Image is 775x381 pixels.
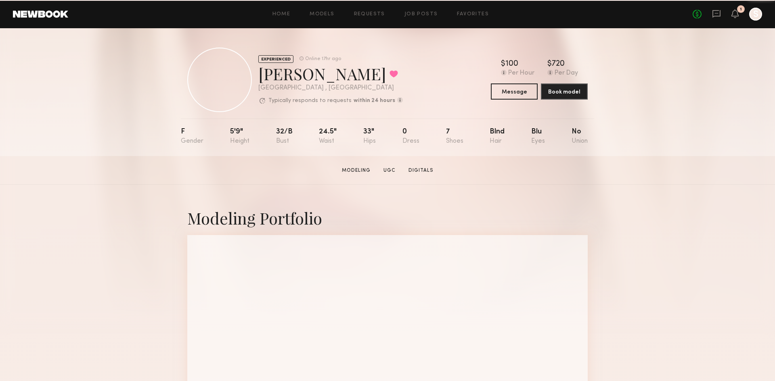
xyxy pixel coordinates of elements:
div: 7 [446,128,463,145]
a: UGC [380,167,399,174]
div: 100 [505,60,518,68]
div: Per Hour [508,70,534,77]
div: EXPERIENCED [258,55,293,63]
div: Modeling Portfolio [187,207,588,229]
div: 32/b [276,128,293,145]
div: 33" [363,128,376,145]
div: 1 [740,7,742,12]
a: S [749,8,762,21]
b: within 24 hours [354,98,395,104]
a: Requests [354,12,385,17]
div: 24.5" [319,128,337,145]
a: Models [310,12,334,17]
div: [GEOGRAPHIC_DATA] , [GEOGRAPHIC_DATA] [258,85,403,92]
div: [PERSON_NAME] [258,63,403,84]
div: 720 [552,60,565,68]
a: Modeling [339,167,374,174]
div: F [181,128,203,145]
div: $ [501,60,505,68]
a: Digitals [405,167,437,174]
div: Blu [531,128,545,145]
p: Typically responds to requests [268,98,352,104]
div: Blnd [490,128,505,145]
a: Job Posts [404,12,438,17]
div: 5'9" [230,128,249,145]
div: 0 [402,128,419,145]
div: $ [547,60,552,68]
button: Book model [541,83,588,100]
div: Per Day [555,70,578,77]
a: Favorites [457,12,489,17]
a: Home [272,12,291,17]
div: No [572,128,588,145]
div: Online 17hr ago [305,56,341,62]
button: Message [491,83,538,100]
